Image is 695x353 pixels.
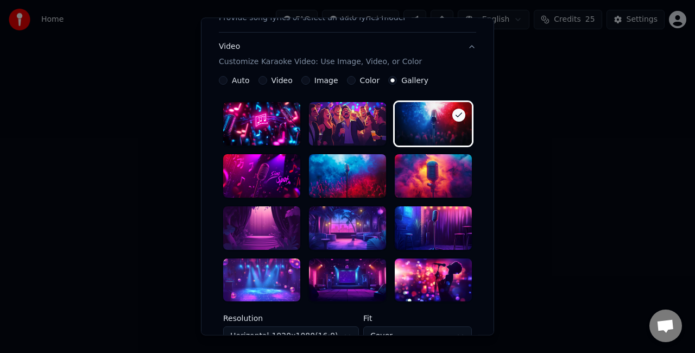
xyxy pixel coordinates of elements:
[219,41,422,67] div: Video
[360,77,380,84] label: Color
[219,12,405,23] p: Provide song lyrics or select an auto lyrics model
[363,315,472,323] label: Fit
[401,77,428,84] label: Gallery
[219,33,476,76] button: VideoCustomize Karaoke Video: Use Image, Video, or Color
[219,56,422,67] p: Customize Karaoke Video: Use Image, Video, or Color
[271,77,293,84] label: Video
[232,77,250,84] label: Auto
[223,315,359,323] label: Resolution
[314,77,338,84] label: Image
